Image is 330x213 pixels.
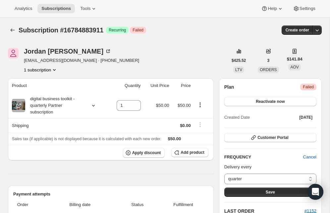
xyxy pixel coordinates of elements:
[47,201,113,208] span: Billing date
[257,135,288,140] span: Customer Portal
[156,103,169,108] span: $50.00
[303,154,316,160] span: Cancel
[13,191,208,197] h2: Payment attempts
[256,99,285,104] span: Reactivate now
[8,48,19,59] span: Jordan Brannon
[228,56,250,65] button: $425.52
[286,27,309,33] span: Create order
[289,4,319,13] button: Settings
[8,118,107,133] th: Shipping
[267,58,270,63] span: 3
[15,6,32,11] span: Analytics
[24,48,111,55] div: Jordan [PERSON_NAME]
[295,113,316,122] button: [DATE]
[25,96,85,115] div: digital business toolkit - quarterly Partner subscription
[224,97,316,106] button: Reactivate now
[76,4,101,13] button: Tools
[300,6,315,11] span: Settings
[287,56,302,63] span: $141.84
[266,190,275,195] span: Save
[24,57,139,64] span: [EMAIL_ADDRESS][DOMAIN_NAME] · [PHONE_NUMBER]
[168,136,181,141] span: $50.00
[181,150,204,155] span: Add product
[224,188,316,197] button: Save
[195,121,205,128] button: Shipping actions
[117,201,158,208] span: Status
[171,78,193,93] th: Price
[195,101,205,108] button: Product actions
[171,148,208,157] button: Add product
[8,78,107,93] th: Product
[257,4,287,13] button: Help
[11,4,36,13] button: Analytics
[132,150,161,155] span: Apply discount
[143,78,171,93] th: Unit Price
[41,6,71,11] span: Subscriptions
[263,56,274,65] button: 3
[180,123,191,128] span: $0.00
[107,78,143,93] th: Quantity
[224,133,316,142] button: Customer Portal
[13,197,45,212] th: Order
[8,25,17,35] button: Subscriptions
[224,164,316,170] p: Delivery every
[224,84,234,90] h2: Plan
[299,152,320,162] button: Cancel
[303,84,314,90] span: Failed
[282,25,313,35] button: Create order
[162,201,204,208] span: Fulfillment
[224,154,303,160] h2: FREQUENCY
[299,115,312,120] span: [DATE]
[178,103,191,108] span: $50.00
[37,4,75,13] button: Subscriptions
[260,67,277,72] span: ORDERS
[19,26,103,34] span: Subscription #16784883911
[224,114,250,121] span: Created Date
[232,58,246,63] span: $425.52
[235,67,242,72] span: LTV
[133,27,143,33] span: Failed
[123,148,165,158] button: Apply discount
[80,6,90,11] span: Tools
[268,6,277,11] span: Help
[307,184,323,200] div: Open Intercom Messenger
[290,65,299,69] span: AOV
[109,27,126,33] span: Recurring
[12,137,161,141] span: Sales tax (if applicable) is not displayed because it is calculated with each new order.
[24,66,58,73] button: Product actions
